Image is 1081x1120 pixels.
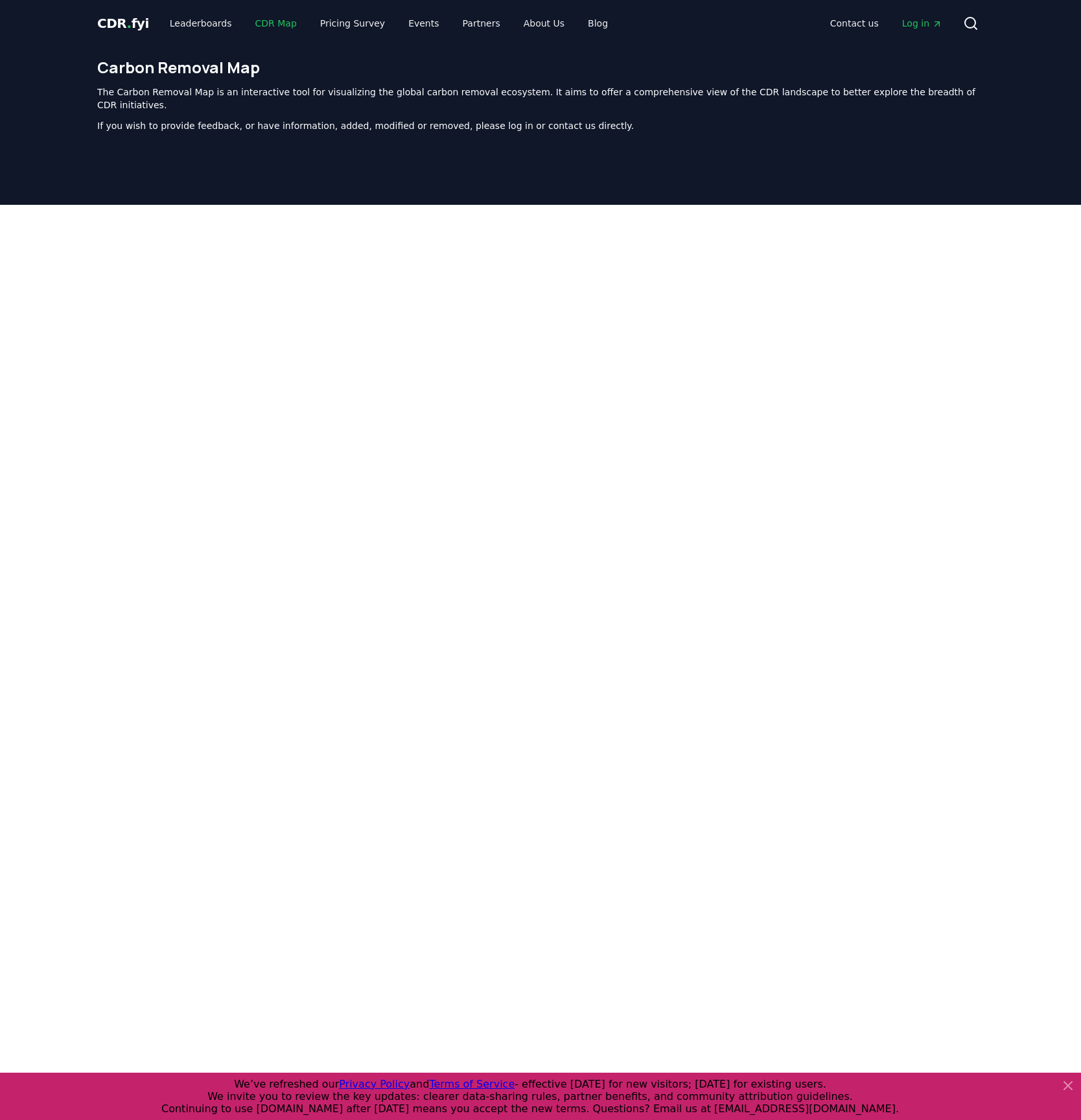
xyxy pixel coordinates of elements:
[398,12,449,35] a: Events
[97,16,149,31] span: CDR fyi
[97,57,984,78] h1: Carbon Removal Map
[159,12,242,35] a: Leaderboards
[892,12,953,35] a: Log in
[97,14,149,32] a: CDR.fyi
[452,12,511,35] a: Partners
[513,12,575,35] a: About Us
[820,12,953,35] nav: Main
[577,12,618,35] a: Blog
[310,12,395,35] a: Pricing Survey
[159,12,618,35] nav: Main
[127,16,132,31] span: .
[902,17,942,30] span: Log in
[97,119,984,132] p: If you wish to provide feedback, or have information, added, modified or removed, please log in o...
[820,12,889,35] a: Contact us
[245,12,307,35] a: CDR Map
[97,86,984,111] p: The Carbon Removal Map is an interactive tool for visualizing the global carbon removal ecosystem...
